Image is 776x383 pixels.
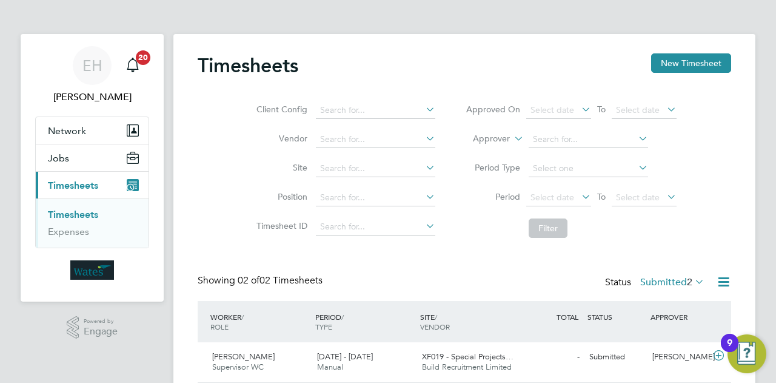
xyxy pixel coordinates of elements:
[36,144,149,171] button: Jobs
[530,104,574,115] span: Select date
[253,133,307,144] label: Vendor
[241,312,244,322] span: /
[317,351,373,362] span: [DATE] - [DATE]
[121,46,145,85] a: 20
[420,322,450,331] span: VENDOR
[316,219,435,236] input: Search for...
[455,133,510,145] label: Approver
[316,160,435,177] input: Search for...
[584,347,647,367] div: Submitted
[253,104,307,115] label: Client Config
[466,191,520,202] label: Period
[212,351,275,362] span: [PERSON_NAME]
[312,306,417,337] div: PERIOD
[67,316,118,339] a: Powered byEngage
[647,347,711,367] div: [PERSON_NAME]
[70,260,114,280] img: wates-logo-retina.png
[48,226,89,237] a: Expenses
[529,219,567,238] button: Filter
[48,180,98,191] span: Timesheets
[466,104,520,115] label: Approved On
[616,192,660,203] span: Select date
[21,34,164,302] nav: Main navigation
[316,189,435,206] input: Search for...
[316,131,435,148] input: Search for...
[198,274,325,287] div: Showing
[212,362,264,372] span: Supervisor WC
[557,312,578,322] span: TOTAL
[640,276,704,288] label: Submitted
[48,152,69,164] span: Jobs
[584,306,647,328] div: STATUS
[687,276,692,288] span: 2
[605,274,707,291] div: Status
[82,58,102,73] span: EH
[48,125,86,137] span: Network
[84,327,118,337] span: Engage
[529,131,648,148] input: Search for...
[253,191,307,202] label: Position
[136,50,150,65] span: 20
[341,312,344,322] span: /
[316,102,435,119] input: Search for...
[651,53,731,73] button: New Timesheet
[417,306,522,337] div: SITE
[48,209,98,220] a: Timesheets
[84,316,118,327] span: Powered by
[198,53,298,78] h2: Timesheets
[315,322,332,331] span: TYPE
[594,101,609,117] span: To
[36,198,149,248] div: Timesheets
[529,160,648,177] input: Select one
[210,322,229,331] span: ROLE
[36,117,149,144] button: Network
[238,274,323,286] span: 02 Timesheets
[35,46,149,104] a: EH[PERSON_NAME]
[530,192,574,203] span: Select date
[422,362,512,372] span: Build Recruitment Limited
[35,260,149,280] a: Go to home page
[727,343,732,359] div: 9
[594,189,609,205] span: To
[253,162,307,173] label: Site
[207,306,312,337] div: WORKER
[521,347,584,367] div: -
[435,312,437,322] span: /
[36,172,149,198] button: Timesheets
[647,306,711,328] div: APPROVER
[238,274,259,286] span: 02 of
[616,104,660,115] span: Select date
[422,351,513,362] span: XF019 - Special Projects…
[727,334,766,373] button: Open Resource Center, 9 new notifications
[317,362,343,372] span: Manual
[253,220,307,231] label: Timesheet ID
[466,162,520,173] label: Period Type
[35,90,149,104] span: Erkan Hasan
